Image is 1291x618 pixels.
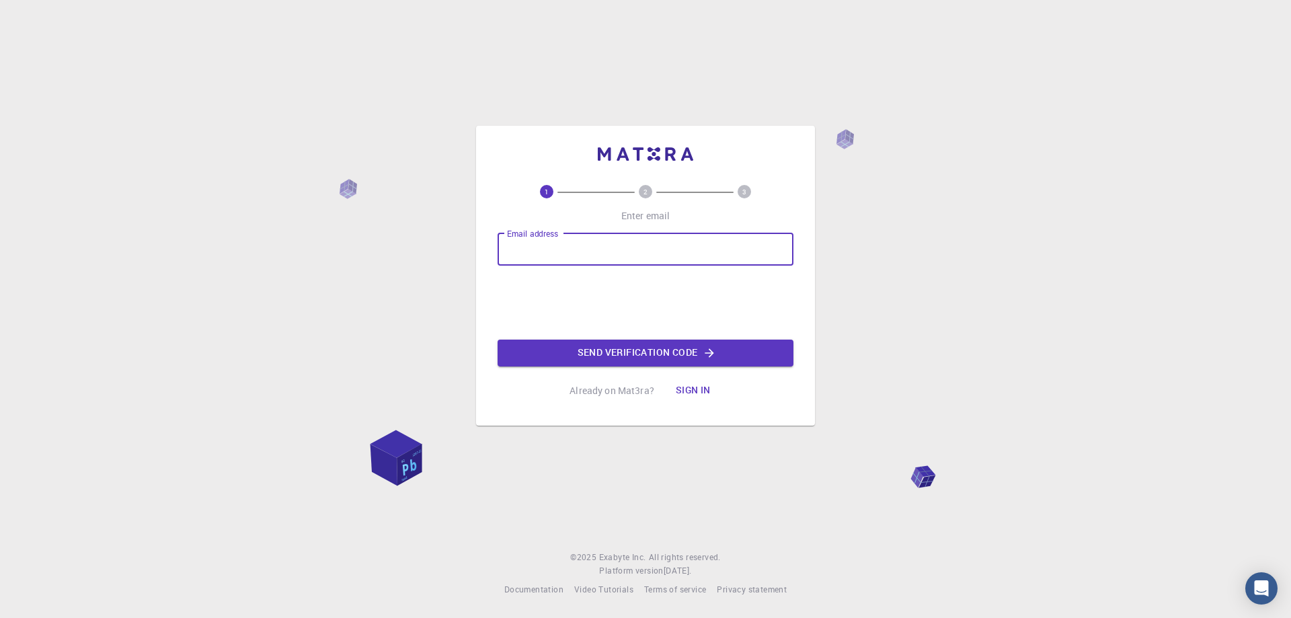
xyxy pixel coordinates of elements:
[574,584,633,594] span: Video Tutorials
[504,584,563,594] span: Documentation
[717,583,787,596] a: Privacy statement
[643,187,648,196] text: 2
[664,564,692,578] a: [DATE].
[570,551,598,564] span: © 2025
[664,565,692,576] span: [DATE] .
[644,583,706,596] a: Terms of service
[507,228,558,239] label: Email address
[545,187,549,196] text: 1
[498,340,793,366] button: Send verification code
[649,551,721,564] span: All rights reserved.
[621,209,670,223] p: Enter email
[717,584,787,594] span: Privacy statement
[570,384,654,397] p: Already on Mat3ra?
[599,551,646,562] span: Exabyte Inc.
[574,583,633,596] a: Video Tutorials
[599,551,646,564] a: Exabyte Inc.
[644,584,706,594] span: Terms of service
[599,564,663,578] span: Platform version
[504,583,563,596] a: Documentation
[1245,572,1278,605] div: Open Intercom Messenger
[665,377,721,404] button: Sign in
[742,187,746,196] text: 3
[543,276,748,329] iframe: reCAPTCHA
